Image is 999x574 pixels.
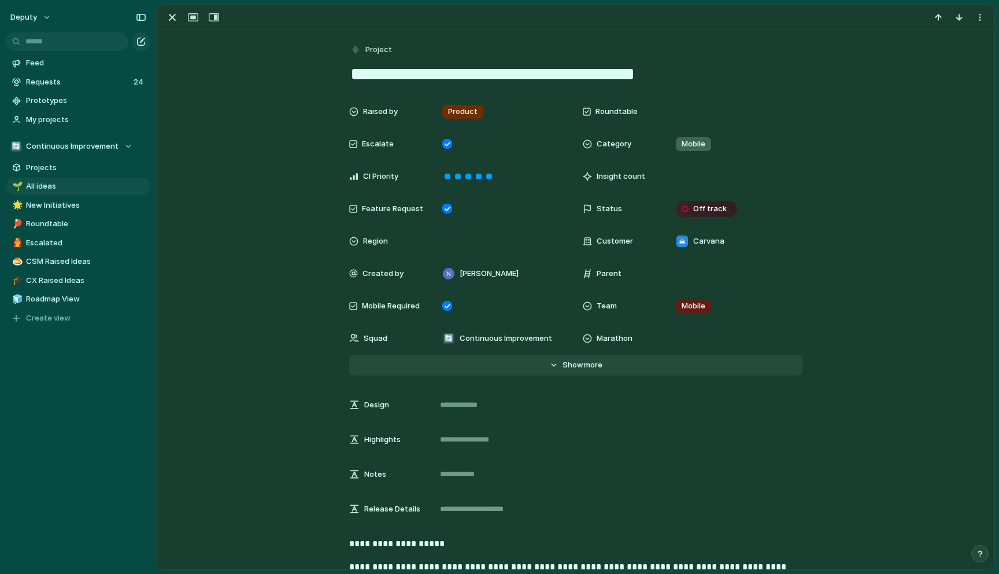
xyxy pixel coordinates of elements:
[362,138,394,150] span: Escalate
[12,218,20,231] div: 🏓
[6,178,150,195] a: 🌱All ideas
[10,181,22,192] button: 🌱
[10,256,22,267] button: 🍮
[10,141,22,152] div: 🔄
[348,42,395,58] button: Project
[26,237,146,249] span: Escalated
[362,203,423,215] span: Feature Request
[6,290,150,308] a: 🧊Roadmap View
[448,106,478,117] span: Product
[364,503,420,515] span: Release Details
[6,253,150,270] a: 🍮CSM Raised Ideas
[6,310,150,327] button: Create view
[12,274,20,287] div: 🎓
[693,236,724,247] span: Carvana
[6,92,150,109] a: Prototypes
[6,54,150,72] a: Feed
[362,300,420,312] span: Mobile Required
[597,203,622,215] span: Status
[443,333,454,344] div: 🔄
[26,95,146,106] span: Prototypes
[597,236,633,247] span: Customer
[10,12,37,23] span: deputy
[597,300,617,312] span: Team
[6,138,150,155] button: 🔄Continuous Improvement
[6,272,150,289] a: 🎓CX Raised Ideas
[26,256,146,267] span: CSM Raised Ideas
[6,111,150,128] a: My projects
[363,171,398,182] span: CI Priority
[12,255,20,268] div: 🍮
[10,200,22,211] button: 🌟
[12,198,20,212] div: 🌟
[597,333,632,344] span: Marathon
[5,8,57,27] button: deputy
[584,359,602,371] span: more
[362,268,404,279] span: Created by
[26,275,146,286] span: CX Raised Ideas
[12,293,20,306] div: 🧊
[6,159,150,176] a: Projects
[6,197,150,214] a: 🌟New Initiatives
[6,215,150,233] a: 🏓Roundtable
[10,275,22,286] button: 🎓
[682,300,705,312] span: Mobile
[10,237,22,249] button: 👨‍🚒
[682,138,705,150] span: Mobile
[364,333,387,344] span: Squad
[364,469,386,480] span: Notes
[26,181,146,192] span: All ideas
[26,114,146,126] span: My projects
[597,171,645,182] span: Insight count
[12,236,20,249] div: 👨‍🚒
[134,76,146,88] span: 24
[563,359,583,371] span: Show
[693,203,727,215] span: Off track
[6,73,150,91] a: Requests24
[460,268,519,279] span: [PERSON_NAME]
[365,44,392,56] span: Project
[597,268,621,279] span: Parent
[460,333,552,344] span: Continuous Improvement
[10,293,22,305] button: 🧊
[364,434,401,446] span: Highlights
[595,106,638,117] span: Roundtable
[26,293,146,305] span: Roadmap View
[26,57,146,69] span: Feed
[26,218,146,230] span: Roundtable
[6,234,150,252] a: 👨‍🚒Escalated
[26,312,71,324] span: Create view
[26,162,146,174] span: Projects
[12,180,20,193] div: 🌱
[349,355,802,376] button: Showmore
[364,399,389,411] span: Design
[26,200,146,211] span: New Initiatives
[10,218,22,230] button: 🏓
[363,236,388,247] span: Region
[597,138,631,150] span: Category
[26,76,130,88] span: Requests
[26,141,119,152] span: Continuous Improvement
[363,106,398,117] span: Raised by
